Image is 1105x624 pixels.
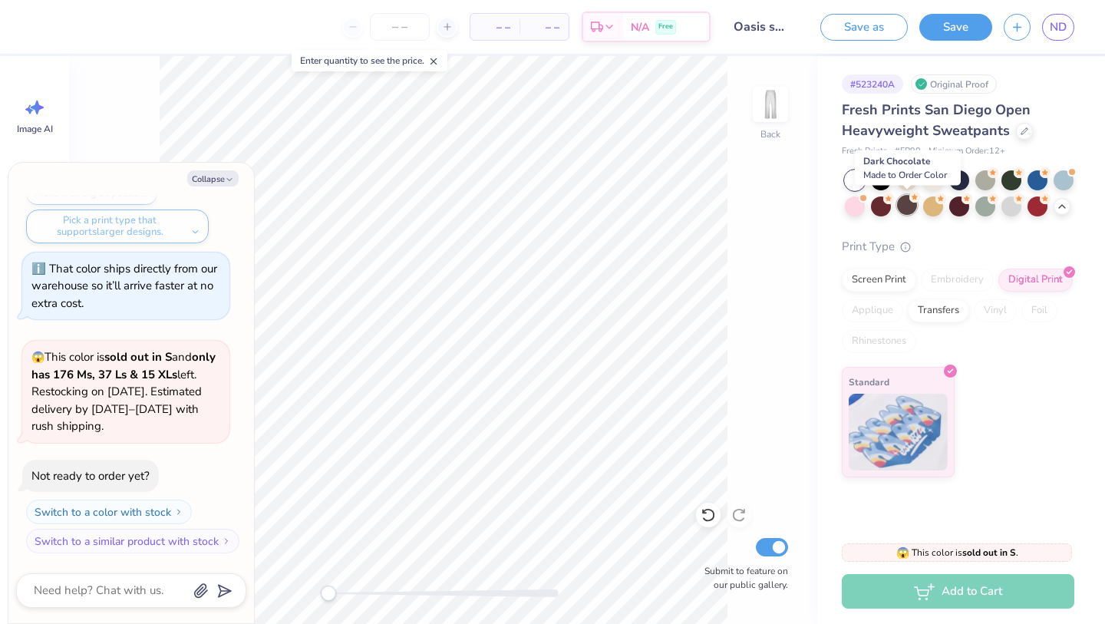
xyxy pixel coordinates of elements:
[974,299,1017,322] div: Vinyl
[658,21,673,32] span: Free
[1021,299,1057,322] div: Foil
[26,529,239,553] button: Switch to a similar product with stock
[760,127,780,141] div: Back
[842,330,916,353] div: Rhinestones
[855,150,961,186] div: Dark Chocolate
[929,145,1005,158] span: Minimum Order: 12 +
[174,507,183,517] img: Switch to a color with stock
[842,299,903,322] div: Applique
[696,564,788,592] label: Submit to feature on our public gallery.
[896,546,1018,560] span: This color is .
[842,74,903,94] div: # 523240A
[104,349,172,365] strong: sold out in S
[31,349,216,382] strong: only has 176 Ms, 37 Ls & 15 XLs
[921,269,994,292] div: Embroidery
[26,500,192,524] button: Switch to a color with stock
[842,238,1074,256] div: Print Type
[31,261,217,311] div: That color ships directly from our warehouse so it’ll arrive faster at no extra cost.
[321,586,336,601] div: Accessibility label
[842,145,887,158] span: Fresh Prints
[370,13,430,41] input: – –
[187,170,239,187] button: Collapse
[842,269,916,292] div: Screen Print
[31,350,45,365] span: 😱
[529,19,559,35] span: – –
[849,394,948,470] img: Standard
[1042,14,1074,41] a: ND
[755,89,786,120] img: Back
[480,19,510,35] span: – –
[908,299,969,322] div: Transfers
[896,546,909,560] span: 😱
[962,546,1016,559] strong: sold out in S
[222,537,231,546] img: Switch to a similar product with stock
[863,169,947,181] span: Made to Order Color
[1050,18,1067,36] span: ND
[722,12,797,42] input: Untitled Design
[998,269,1073,292] div: Digital Print
[631,19,649,35] span: N/A
[31,468,150,484] div: Not ready to order yet?
[17,123,53,135] span: Image AI
[911,74,997,94] div: Original Proof
[820,14,908,41] button: Save as
[842,101,1031,140] span: Fresh Prints San Diego Open Heavyweight Sweatpants
[849,374,889,390] span: Standard
[919,14,992,41] button: Save
[292,50,447,71] div: Enter quantity to see the price.
[31,349,216,434] span: This color is and left. Restocking on [DATE]. Estimated delivery by [DATE]–[DATE] with rush shipp...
